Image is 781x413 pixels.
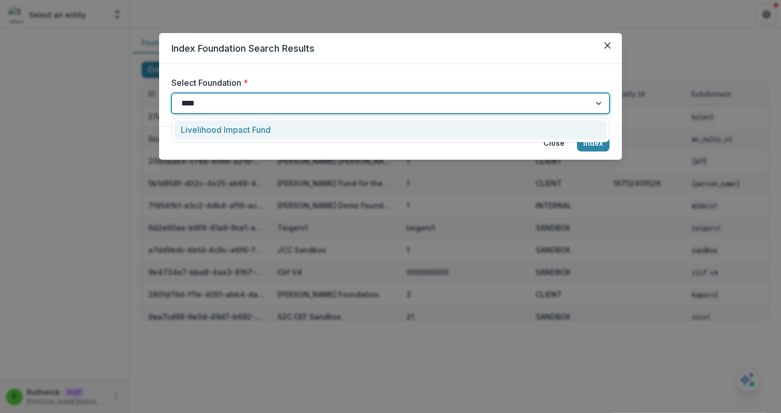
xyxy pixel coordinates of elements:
button: Close [599,37,616,54]
button: Close [537,135,571,151]
button: Index [577,135,610,151]
label: Select Foundation [171,77,603,89]
div: Livelihood Impact Fund [174,120,607,140]
header: Index Foundation Search Results [159,33,622,64]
